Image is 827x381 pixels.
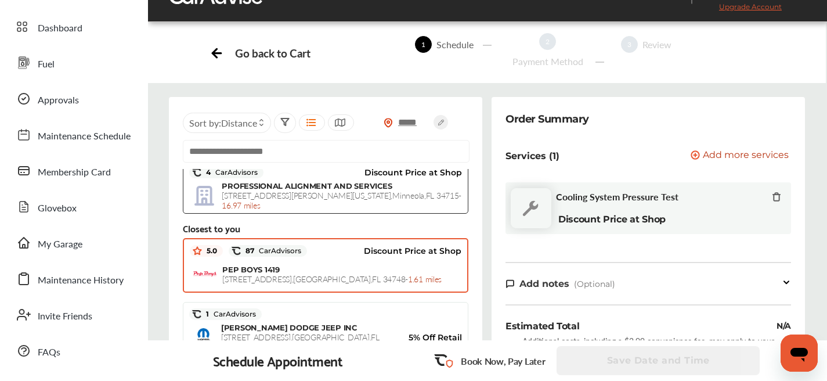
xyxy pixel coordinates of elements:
[211,168,258,177] span: CarAdvisors
[192,168,201,177] img: caradvise_icon.5c74104a.svg
[10,336,136,366] a: FAQs
[781,335,818,372] iframe: Button to launch messaging window
[38,237,82,252] span: My Garage
[432,38,478,51] div: Schedule
[10,264,136,294] a: Maintenance History
[222,189,461,211] span: [STREET_ADDRESS][PERSON_NAME][US_STATE] , Minneola , FL 34715 -
[638,38,676,51] div: Review
[38,129,131,144] span: Maintenance Schedule
[621,36,638,53] span: 3
[202,246,217,256] span: 5.0
[556,191,678,202] span: Cooling System Pressure Test
[384,118,393,128] img: location_vector_orange.38f05af8.svg
[539,33,556,50] span: 2
[192,310,201,319] img: caradvise_icon.5c74104a.svg
[10,12,136,42] a: Dashboard
[38,309,92,324] span: Invite Friends
[777,319,791,333] div: N/A
[201,168,258,177] span: 4
[38,57,55,72] span: Fuel
[505,279,515,289] img: note-icon.db9493fa.svg
[221,331,380,353] span: [STREET_ADDRESS] , [GEOGRAPHIC_DATA] , FL 34731 -
[235,46,310,60] div: Go back to Cart
[10,192,136,222] a: Glovebox
[505,319,579,333] div: Estimated Total
[691,150,789,161] button: Add more services
[519,278,569,289] span: Add notes
[38,201,77,216] span: Glovebox
[307,242,461,260] div: Discount Price at Shop
[189,116,257,130] span: Sort by :
[193,184,216,207] img: empty_shop_logo.394c5474.svg
[415,36,432,53] span: 1
[703,150,789,161] span: Add more services
[392,332,462,343] span: 5% Off Retail
[574,279,615,289] span: (Optional)
[222,265,280,274] span: PEP BOYS 1419
[461,354,545,368] p: Book Now, Pay Later
[232,246,241,256] img: caradvise_icon.5c74104a.svg
[221,323,357,332] span: [PERSON_NAME] DODGE JEEP INC
[408,273,442,285] span: 1.61 miles
[263,164,462,181] div: Discount Price at Shop
[209,310,256,318] span: CarAdvisors
[38,345,60,360] span: FAQs
[183,223,468,233] div: Closest to you
[10,48,136,78] a: Fuel
[222,273,442,285] span: [STREET_ADDRESS] , [GEOGRAPHIC_DATA] , FL 34748 -
[10,84,136,114] a: Approvals
[201,310,256,319] span: 1
[38,21,82,36] span: Dashboard
[505,111,589,127] div: Order Summary
[221,116,257,130] span: Distance
[10,120,136,150] a: Maintenance Schedule
[505,335,791,358] div: Additional costs, including a $2.99 convenience fee, may apply to your purchase. All fees are sub...
[222,181,392,190] span: PROFESSIONAL ALIGNMENT AND SERVICES
[691,150,791,161] a: Add more services
[508,55,588,68] div: Payment Method
[511,188,551,228] img: default_wrench_icon.d1a43860.svg
[213,353,343,369] div: Schedule Appointment
[558,214,666,225] b: Discount Price at Shop
[10,156,136,186] a: Membership Card
[38,273,124,288] span: Maintenance History
[38,165,111,180] span: Membership Card
[192,328,215,346] img: logo-mopar.png
[505,150,559,161] p: Services (1)
[254,247,301,255] span: CarAdvisors
[38,93,79,108] span: Approvals
[702,2,782,17] span: Upgrade Account
[10,228,136,258] a: My Garage
[241,246,301,256] span: 87
[222,199,260,211] span: 16.97 miles
[193,263,216,286] img: logo-pepboys.png
[193,246,202,256] img: star_icon.59ea9307.svg
[10,300,136,330] a: Invite Friends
